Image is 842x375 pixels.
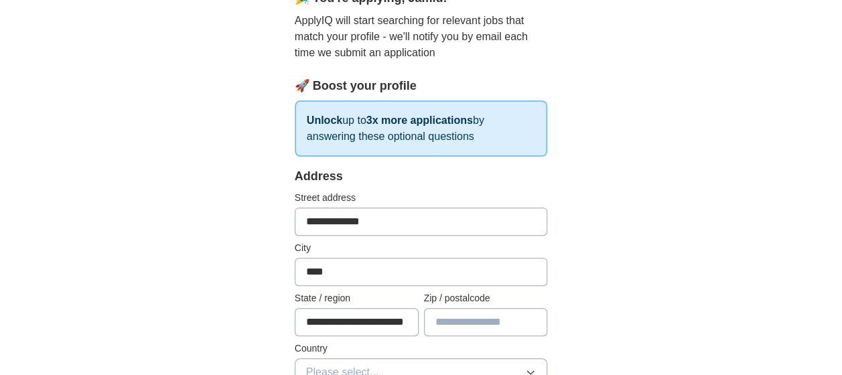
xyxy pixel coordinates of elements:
label: Street address [295,191,548,205]
strong: Unlock [307,115,342,126]
strong: 3x more applications [366,115,473,126]
div: 🚀 Boost your profile [295,77,548,95]
label: Zip / postalcode [424,291,548,305]
label: Country [295,342,548,356]
p: up to by answering these optional questions [295,100,548,157]
label: State / region [295,291,419,305]
label: City [295,241,548,255]
p: ApplyIQ will start searching for relevant jobs that match your profile - we'll notify you by emai... [295,13,548,61]
div: Address [295,167,548,185]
